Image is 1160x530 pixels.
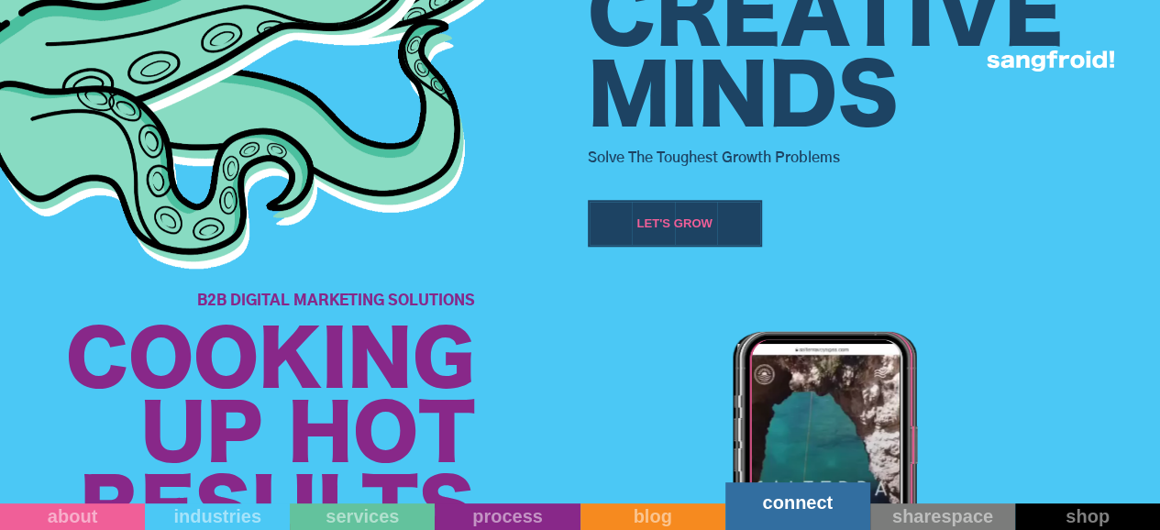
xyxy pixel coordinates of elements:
a: shop [1015,503,1160,530]
a: privacy policy [13,357,67,367]
a: connect [725,482,870,530]
a: sharespace [870,503,1015,530]
div: sharespace [870,505,1015,527]
img: logo [987,50,1114,72]
a: industries [145,503,290,530]
div: connect [725,491,870,513]
a: process [435,503,580,530]
div: shop [1015,505,1160,527]
div: services [290,505,435,527]
a: Let's Grow [588,200,762,247]
a: blog [580,503,725,530]
div: Let's Grow [636,215,713,233]
div: industries [145,505,290,527]
div: process [435,505,580,527]
a: services [290,503,435,530]
div: blog [580,505,725,527]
